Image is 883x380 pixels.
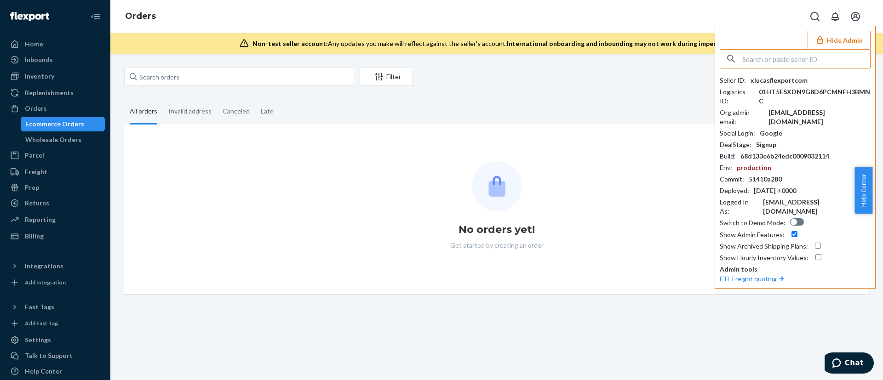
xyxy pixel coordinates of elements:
div: Deployed : [720,186,749,195]
a: Ecommerce Orders [21,117,105,131]
div: 68d133e6b24edc0009032114 [740,152,829,161]
div: Filter [360,72,413,81]
a: FTL Freight quoting [720,275,786,283]
div: Any updates you make will reflect against the seller's account. [252,39,745,48]
div: Commit : [720,175,744,184]
div: Returns [25,199,49,208]
div: Home [25,40,43,49]
div: Ecommerce Orders [25,119,84,129]
div: Org admin email : [720,108,764,126]
a: Wholesale Orders [21,132,105,147]
div: Google [760,129,782,138]
button: Close Navigation [86,7,105,26]
div: All orders [130,99,157,125]
div: Late [261,99,274,123]
div: 51410a280 [749,175,782,184]
button: Open notifications [826,7,844,26]
a: Reporting [6,212,105,227]
a: Prep [6,180,105,195]
div: Orders [25,104,47,113]
span: Non-test seller account: [252,40,328,47]
button: Open account menu [846,7,865,26]
a: Returns [6,196,105,210]
div: Build : [720,152,736,161]
input: Search or paste seller ID [742,50,870,68]
button: Talk to Support [6,348,105,363]
input: Search orders [124,68,354,86]
div: [EMAIL_ADDRESS][DOMAIN_NAME] [768,108,871,126]
div: Show Archived Shipping Plans : [720,242,808,251]
div: Fast Tags [25,302,54,312]
div: Parcel [25,151,44,160]
button: Help Center [854,167,872,214]
a: Help Center [6,364,105,379]
div: Show Admin Features : [720,230,785,239]
a: Parcel [6,148,105,163]
a: Add Fast Tag [6,318,105,329]
div: Canceled [223,99,250,123]
div: DealStage : [720,140,751,149]
div: Signup [756,140,776,149]
div: Inventory [25,72,54,81]
a: Settings [6,333,105,347]
p: Admin tools [720,265,871,274]
div: 01HT5FSXDN9G8D6PCMNFH3BMNC [759,87,871,106]
div: Settings [25,335,51,345]
button: Open Search Box [806,7,824,26]
div: Billing [25,232,44,241]
a: Add Integration [6,277,105,288]
a: Orders [125,11,156,21]
div: production [737,163,771,172]
div: Talk to Support [25,351,73,360]
div: Seller ID : [720,76,746,85]
div: Wholesale Orders [25,135,81,144]
div: xlucasflexportcom [751,76,808,85]
button: Hide Admin [808,31,871,49]
button: Filter [360,68,413,86]
div: Invalid address [168,99,212,123]
a: Billing [6,229,105,244]
div: [EMAIL_ADDRESS][DOMAIN_NAME] [763,198,871,216]
div: Logistics ID : [720,87,754,106]
iframe: Opens a widget where you can chat to one of our agents [825,352,874,375]
a: Orders [6,101,105,116]
div: Integrations [25,261,63,271]
span: International onboarding and inbounding may not work during impersonation. [507,40,745,47]
div: Reporting [25,215,56,224]
div: Show Hourly Inventory Values : [720,253,808,262]
div: Add Fast Tag [25,319,58,327]
a: Home [6,37,105,51]
div: Help Center [25,367,62,376]
button: Integrations [6,259,105,273]
div: Prep [25,183,39,192]
div: Replenishments [25,88,74,97]
a: Inbounds [6,52,105,67]
a: Inventory [6,69,105,84]
ol: breadcrumbs [118,3,163,30]
button: Fast Tags [6,300,105,314]
div: Env : [720,163,732,172]
h1: No orders yet! [459,222,535,237]
div: Add Integration [25,278,66,286]
div: Social Login : [720,129,755,138]
a: Replenishments [6,85,105,100]
div: [DATE] +0000 [754,186,796,195]
div: Inbounds [25,55,53,64]
div: Switch to Demo Mode : [720,218,786,227]
img: Empty list [472,161,522,211]
img: Flexport logo [10,12,49,21]
div: Logged In As : [720,198,758,216]
div: Freight [25,167,47,176]
a: Freight [6,164,105,179]
p: Get started by creating an order [450,241,544,250]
